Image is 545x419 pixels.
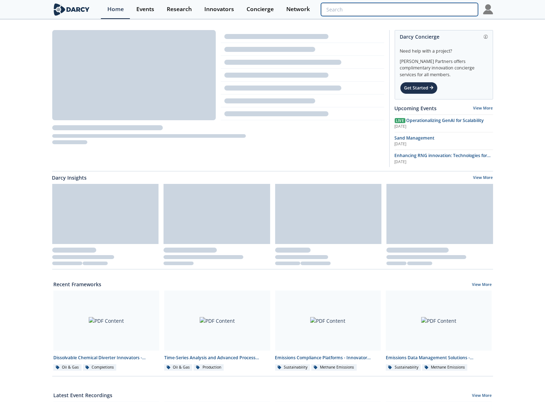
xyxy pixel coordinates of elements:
[483,4,493,14] img: Profile
[107,6,124,12] div: Home
[395,135,435,141] span: Sand Management
[473,175,493,181] a: View More
[311,364,357,371] div: Methane Emissions
[395,159,493,165] div: [DATE]
[395,104,437,112] a: Upcoming Events
[407,117,484,123] span: Operationalizing GenAI for Scalability
[386,355,492,361] div: Emissions Data Management Solutions - Technology Landscape
[383,291,494,371] a: PDF Content Emissions Data Management Solutions - Technology Landscape Sustainability Methane Emi...
[204,6,234,12] div: Innovators
[275,355,381,361] div: Emissions Compliance Platforms - Innovator Comparison
[164,364,193,371] div: Oil & Gas
[395,124,493,130] div: [DATE]
[395,152,493,165] a: Enhancing RNG innovation: Technologies for Sustainable Energy [DATE]
[400,82,438,94] div: Get Started
[472,282,492,288] a: View More
[53,281,101,288] a: Recent Frameworks
[395,141,493,147] div: [DATE]
[164,355,270,361] div: Time-Series Analysis and Advanced Process Control - Innovator Landscape
[194,364,224,371] div: Production
[321,3,478,16] input: Advanced Search
[422,364,468,371] div: Methane Emissions
[247,6,274,12] div: Concierge
[484,35,488,39] img: information.svg
[400,43,488,54] div: Need help with a project?
[395,117,493,130] a: Live Operationalizing GenAI for Scalability [DATE]
[83,364,117,371] div: Completions
[395,118,405,123] span: Live
[400,30,488,43] div: Darcy Concierge
[275,364,310,371] div: Sustainability
[136,6,154,12] div: Events
[386,364,421,371] div: Sustainability
[52,3,91,16] img: logo-wide.svg
[51,291,162,371] a: PDF Content Dissolvable Chemical Diverter Innovators - Innovator Landscape Oil & Gas Completions
[472,393,492,399] a: View More
[52,174,87,181] a: Darcy Insights
[286,6,310,12] div: Network
[273,291,384,371] a: PDF Content Emissions Compliance Platforms - Innovator Comparison Sustainability Methane Emissions
[162,291,273,371] a: PDF Content Time-Series Analysis and Advanced Process Control - Innovator Landscape Oil & Gas Pro...
[53,355,159,361] div: Dissolvable Chemical Diverter Innovators - Innovator Landscape
[400,54,488,78] div: [PERSON_NAME] Partners offers complimentary innovation concierge services for all members.
[53,391,112,399] a: Latest Event Recordings
[395,135,493,147] a: Sand Management [DATE]
[53,364,82,371] div: Oil & Gas
[473,106,493,111] a: View More
[395,152,491,165] span: Enhancing RNG innovation: Technologies for Sustainable Energy
[167,6,192,12] div: Research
